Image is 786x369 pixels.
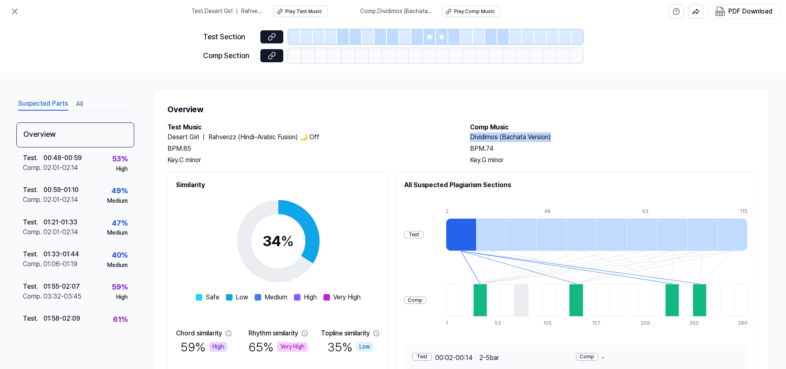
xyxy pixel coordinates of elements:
[673,7,680,16] svg: help
[333,292,361,302] span: Very High
[43,217,77,227] div: 01:21 - 01:33
[715,7,725,16] img: PDF Download
[692,8,700,15] img: share
[669,4,684,19] button: help
[192,7,264,16] span: Test . Desert Girl ｜ Rahvenzz (Hindi–Arabic Fusion) 🌙 Off
[714,5,774,18] button: PDF Download
[446,320,459,327] div: 1
[576,353,598,361] div: Comp
[167,103,756,116] h1: Overview
[641,320,654,327] div: 209
[689,320,703,327] div: 260
[23,292,43,301] div: Comp .
[470,122,756,132] h2: Comp Music
[176,328,222,338] div: Chord similarity
[107,261,128,269] div: Medium
[281,232,294,250] span: %
[76,97,83,111] button: All
[43,259,77,269] div: 01:06 - 01:19
[113,314,128,326] div: 61 %
[167,132,454,142] h2: Desert Girl ｜ Rahvenzz (Hindi–Arabic Fusion) 🌙 Off
[23,324,43,333] div: Comp .
[262,230,294,252] div: 34
[404,180,748,190] h2: All Suspected Plagiarism Sections
[206,292,219,302] span: Safe
[273,6,327,17] button: Play Test Music
[43,292,81,301] div: 03:32 - 03:45
[479,353,499,363] span: 2 - 5 bar
[23,282,43,292] div: Test .
[23,217,43,227] div: Test .
[248,328,298,338] div: Rhythm similarity
[277,342,308,352] div: Very High
[167,155,454,165] div: Key. C minor
[236,292,248,302] span: Low
[435,353,472,363] span: 00:02 - 00:14
[203,31,255,43] div: Test Section
[404,231,424,239] div: Test
[740,208,748,215] div: 115
[470,132,756,142] h2: Dividimos (Bachata Version)
[112,217,128,229] div: 47 %
[43,282,80,292] div: 01:55 - 02:07
[495,320,508,327] div: 53
[543,320,557,327] div: 105
[43,324,81,333] div: 03:32 - 03:45
[43,163,78,173] div: 02:01 - 02:14
[23,227,43,237] div: Comp .
[176,180,380,190] h2: Similarity
[23,259,43,269] div: Comp .
[107,229,128,237] div: Medium
[356,342,373,352] div: Low
[576,353,740,363] div: -
[43,153,82,163] div: 00:48 - 00:59
[442,6,500,17] button: Play Comp Music
[167,144,454,154] div: BPM. 85
[454,8,495,15] div: Play Comp Music
[167,122,454,132] h2: Test Music
[23,163,43,173] div: Comp .
[16,122,134,147] div: Overview
[544,208,574,215] div: 48
[23,195,43,205] div: Comp .
[181,338,227,355] div: 59 %
[18,97,68,111] button: Suspected Parts
[404,297,426,304] div: Comp
[248,338,308,355] div: 65 %
[23,314,43,324] div: Test .
[116,293,128,301] div: High
[23,153,43,163] div: Test .
[43,195,78,205] div: 02:01 - 02:14
[203,50,255,62] div: Comp Section
[43,227,78,237] div: 02:01 - 02:14
[642,208,672,215] div: 93
[112,153,128,165] div: 53 %
[112,249,128,261] div: 40 %
[470,144,756,154] div: BPM. 74
[264,292,287,302] span: Medium
[43,185,79,195] div: 00:59 - 01:10
[321,328,370,338] div: Topline similarity
[23,249,43,259] div: Test .
[209,342,227,352] div: High
[360,7,432,16] span: Comp . Dividimos (Bachata Version)
[23,185,43,195] div: Test .
[116,165,128,173] div: High
[728,6,772,17] div: PDF Download
[446,208,476,215] div: 2
[285,8,322,15] div: Play Test Music
[738,320,748,327] div: 286
[412,353,432,361] div: Test
[304,292,317,302] span: High
[112,281,128,293] div: 59 %
[470,155,756,165] div: Key. G minor
[592,320,605,327] div: 157
[107,197,128,205] div: Medium
[111,185,128,197] div: 49 %
[327,338,373,355] div: 35 %
[43,249,79,259] div: 01:33 - 01:44
[43,314,80,324] div: 01:58 - 02:09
